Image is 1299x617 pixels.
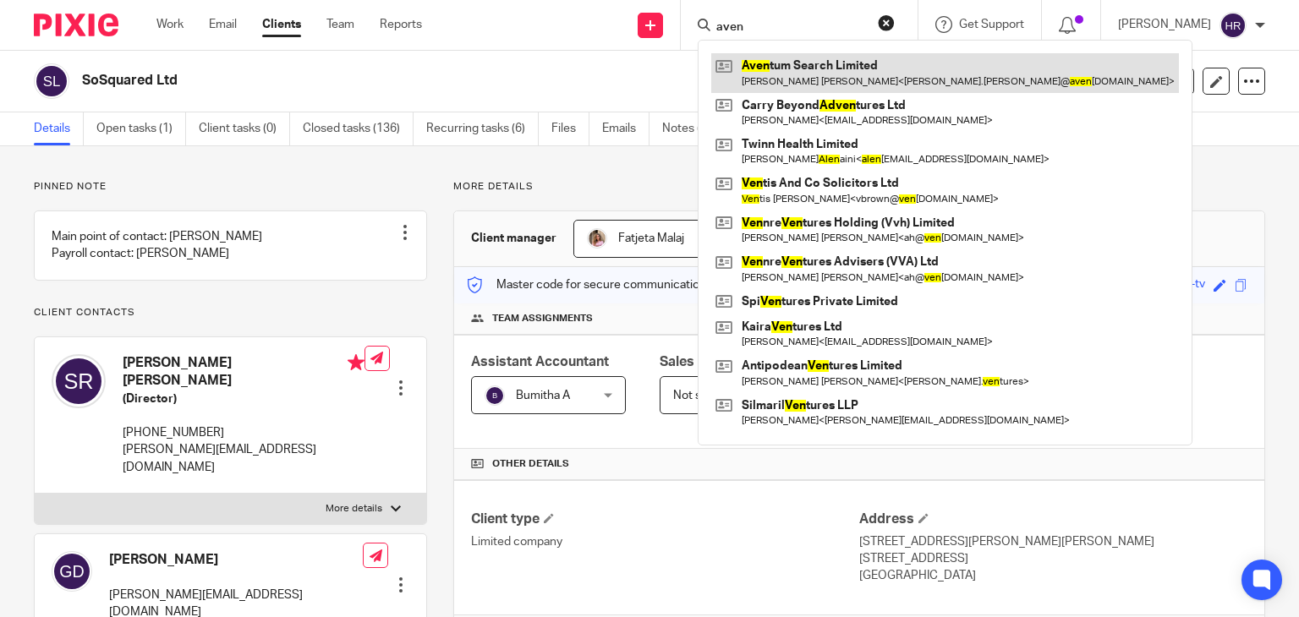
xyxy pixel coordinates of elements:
[859,511,1247,528] h4: Address
[96,112,186,145] a: Open tasks (1)
[859,533,1247,550] p: [STREET_ADDRESS][PERSON_NAME][PERSON_NAME]
[34,180,427,194] p: Pinned note
[109,551,363,569] h4: [PERSON_NAME]
[156,16,184,33] a: Work
[662,112,724,145] a: Notes (5)
[34,14,118,36] img: Pixie
[34,63,69,99] img: svg%3E
[453,180,1265,194] p: More details
[467,276,759,293] p: Master code for secure communications and files
[123,390,364,407] h5: (Director)
[34,306,427,319] p: Client contacts
[492,312,593,325] span: Team assignments
[52,551,92,592] img: svg%3E
[303,112,414,145] a: Closed tasks (136)
[878,14,895,31] button: Clear
[34,112,84,145] a: Details
[326,502,382,516] p: More details
[485,385,505,406] img: svg%3E
[660,355,743,369] span: Sales Person
[715,20,867,35] input: Search
[859,550,1247,567] p: [STREET_ADDRESS]
[262,16,301,33] a: Clients
[82,72,845,90] h2: SoSquared Ltd
[959,19,1024,30] span: Get Support
[1118,16,1211,33] p: [PERSON_NAME]
[471,533,859,550] p: Limited company
[1094,276,1205,295] div: prickly-jade-matte-tv
[326,16,354,33] a: Team
[52,354,106,408] img: svg%3E
[123,354,364,390] h4: [PERSON_NAME] [PERSON_NAME]
[618,232,684,244] span: Fatjeta Malaj
[587,228,607,248] img: MicrosoftTeams-image%20(5).png
[602,112,649,145] a: Emails
[380,16,422,33] a: Reports
[516,390,570,401] span: Bumitha A
[426,112,539,145] a: Recurring tasks (6)
[123,424,364,441] p: [PHONE_NUMBER]
[199,112,290,145] a: Client tasks (0)
[551,112,589,145] a: Files
[859,567,1247,584] p: [GEOGRAPHIC_DATA]
[123,441,364,476] p: [PERSON_NAME][EMAIL_ADDRESS][DOMAIN_NAME]
[209,16,237,33] a: Email
[471,230,556,247] h3: Client manager
[492,457,569,471] span: Other details
[673,390,742,401] span: Not selected
[348,354,364,371] i: Primary
[471,511,859,528] h4: Client type
[471,355,609,369] span: Assistant Accountant
[1220,12,1247,39] img: svg%3E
